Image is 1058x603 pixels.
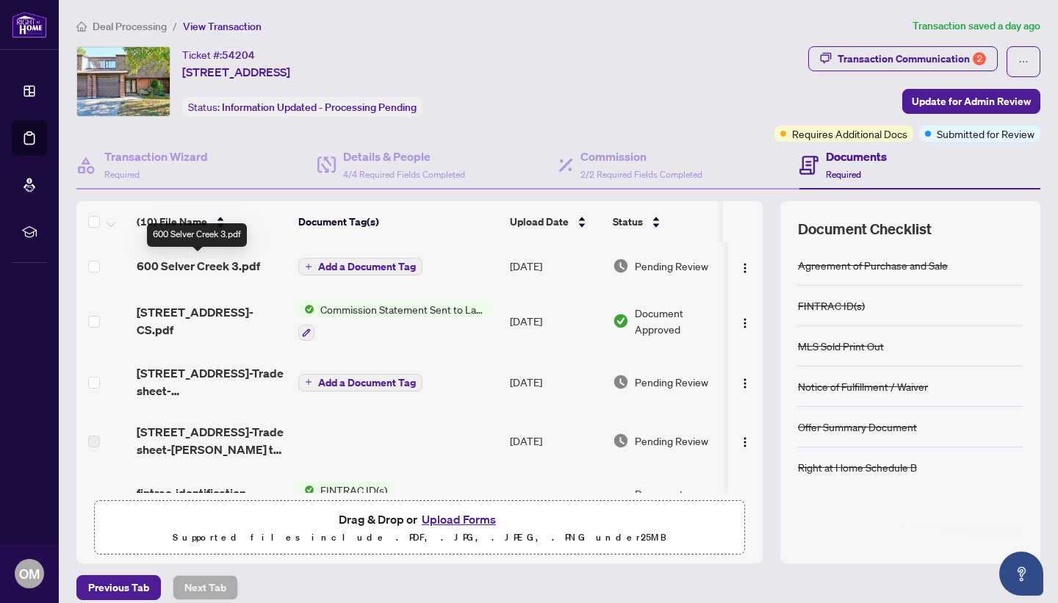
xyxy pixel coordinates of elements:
span: Requires Additional Docs [792,126,907,142]
span: Required [104,169,140,180]
th: Upload Date [504,201,607,242]
button: Previous Tab [76,575,161,600]
button: Status IconCommission Statement Sent to Lawyer [298,301,489,341]
div: 2 [973,52,986,65]
span: Drag & Drop orUpload FormsSupported files include .PDF, .JPG, .JPEG, .PNG under25MB [95,501,744,555]
span: Pending Review [635,258,708,274]
img: Document Status [613,313,629,329]
span: Drag & Drop or [339,510,500,529]
span: plus [305,263,312,270]
td: [DATE] [504,289,607,353]
button: Logo [733,429,757,452]
div: Status: [182,97,422,117]
div: 600 Selver Creek 3.pdf [147,223,247,247]
img: Document Status [613,374,629,390]
span: ellipsis [1018,57,1029,67]
span: plus [305,378,312,386]
img: Logo [739,317,751,329]
td: [DATE] [504,353,607,411]
span: Add a Document Tag [318,378,416,388]
img: Status Icon [298,301,314,317]
img: Logo [739,378,751,389]
div: Transaction Communication [838,47,986,71]
button: Next Tab [173,575,238,600]
article: Transaction saved a day ago [913,18,1040,35]
span: 600 Selver Creek 3.pdf [137,257,260,275]
div: MLS Sold Print Out [798,338,884,354]
button: Update for Admin Review [902,89,1040,114]
button: Logo [733,254,757,278]
th: Status [607,201,732,242]
span: fintrac-identification-record-[PERSON_NAME]-20251001-101524.pdf [137,484,287,519]
span: Status [613,214,643,230]
span: Commission Statement Sent to Lawyer [314,301,489,317]
div: Notice of Fulfillment / Waiver [798,378,928,394]
h4: Commission [580,148,702,165]
span: Add a Document Tag [318,261,416,272]
span: 4/4 Required Fields Completed [343,169,465,180]
div: FINTRAC ID(s) [798,297,865,314]
span: Information Updated - Processing Pending [222,101,417,114]
span: Deal Processing [93,20,167,33]
span: Pending Review [635,433,708,449]
button: Logo [733,370,757,394]
span: Document Approved [635,305,726,337]
th: (10) File Name [131,201,292,242]
span: 54204 [222,48,255,62]
img: Logo [739,262,751,274]
button: Open asap [999,552,1043,596]
button: Logo [733,309,757,333]
span: Required [826,169,861,180]
span: Update for Admin Review [912,90,1031,113]
span: View Transaction [183,20,262,33]
div: Agreement of Purchase and Sale [798,257,948,273]
span: Document Checklist [798,219,932,239]
span: [STREET_ADDRESS] [182,63,290,81]
span: [STREET_ADDRESS]-Trade sheet-[GEOGRAPHIC_DATA] to review.pdf [137,364,287,400]
span: [STREET_ADDRESS]-CS.pdf [137,303,287,339]
button: Upload Forms [417,510,500,529]
td: [DATE] [504,470,607,533]
img: Document Status [613,258,629,274]
button: Transaction Communication2 [808,46,998,71]
td: [DATE] [504,242,607,289]
div: Offer Summary Document [798,419,917,435]
li: / [173,18,177,35]
th: Document Tag(s) [292,201,504,242]
h4: Details & People [343,148,465,165]
button: Add a Document Tag [298,257,422,276]
button: Add a Document Tag [298,374,422,391]
img: logo [12,11,47,38]
span: home [76,21,87,32]
span: FINTRAC ID(s) [314,482,393,498]
img: Status Icon [298,482,314,498]
span: 2/2 Required Fields Completed [580,169,702,180]
button: Add a Document Tag [298,258,422,275]
span: Document Approved [635,485,726,518]
div: Ticket #: [182,46,255,63]
p: Supported files include .PDF, .JPG, .JPEG, .PNG under 25 MB [104,529,735,546]
img: Logo [739,436,751,448]
h4: Documents [826,148,887,165]
button: Add a Document Tag [298,372,422,391]
span: Previous Tab [88,576,149,599]
span: Submitted for Review [937,126,1034,142]
span: Upload Date [510,214,569,230]
button: Status IconFINTRAC ID(s) [298,482,393,521]
h4: Transaction Wizard [104,148,208,165]
span: [STREET_ADDRESS]-Trade sheet-[PERSON_NAME] to review.pdf [137,423,287,458]
img: Document Status [613,433,629,449]
span: OM [19,563,40,584]
span: (10) File Name [137,214,207,230]
span: Pending Review [635,374,708,390]
img: IMG-W12409724_1.jpg [77,47,170,116]
td: [DATE] [504,411,607,470]
div: Right at Home Schedule B [798,459,917,475]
